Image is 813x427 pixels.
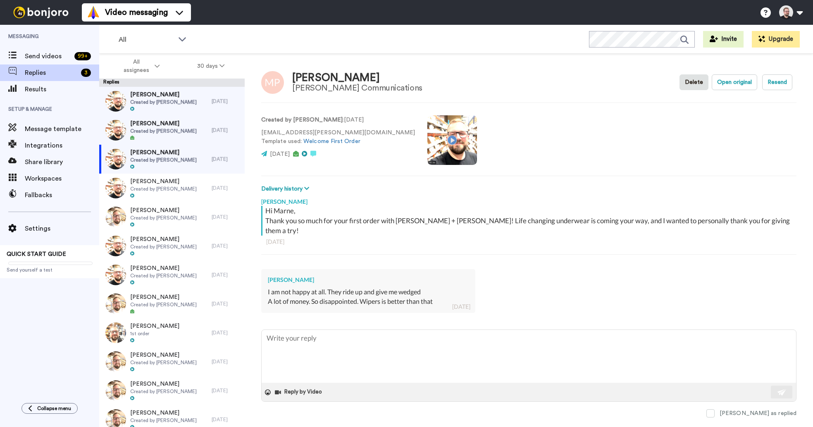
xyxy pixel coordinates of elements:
[268,297,469,306] div: A lot of money. So disappointed. Wipers is better than that
[105,120,126,141] img: 0ebeb185-aceb-4ea7-b17b-5d5448b0a189-thumb.jpg
[21,403,78,414] button: Collapse menu
[105,293,126,314] img: 11682276-afbd-4b54-bc4a-fbbc98e51baf-thumb.jpg
[712,74,757,90] button: Open original
[99,145,245,174] a: [PERSON_NAME]Created by [PERSON_NAME][DATE]
[130,235,197,243] span: [PERSON_NAME]
[99,203,245,231] a: [PERSON_NAME]Created by [PERSON_NAME][DATE]
[130,99,197,105] span: Created by [PERSON_NAME]
[105,178,126,198] img: 0ebeb185-aceb-4ea7-b17b-5d5448b0a189-thumb.jpg
[130,128,197,134] span: Created by [PERSON_NAME]
[87,6,100,19] img: vm-color.svg
[130,380,197,388] span: [PERSON_NAME]
[105,236,126,256] img: 0ebeb185-aceb-4ea7-b17b-5d5448b0a189-thumb.jpg
[130,388,197,395] span: Created by [PERSON_NAME]
[703,31,744,48] button: Invite
[25,224,99,234] span: Settings
[99,231,245,260] a: [PERSON_NAME]Created by [PERSON_NAME][DATE]
[10,7,72,18] img: bj-logo-header-white.svg
[762,74,792,90] button: Resend
[37,405,71,412] span: Collapse menu
[99,116,245,145] a: [PERSON_NAME]Created by [PERSON_NAME][DATE]
[130,177,197,186] span: [PERSON_NAME]
[81,69,91,77] div: 3
[130,91,197,99] span: [PERSON_NAME]
[130,351,197,359] span: [PERSON_NAME]
[212,301,241,307] div: [DATE]
[25,124,99,134] span: Message template
[25,68,78,78] span: Replies
[268,287,469,297] div: I am not happy at all. They ride up and give me wedged
[212,358,241,365] div: [DATE]
[261,193,796,206] div: [PERSON_NAME]
[212,214,241,220] div: [DATE]
[130,157,197,163] span: Created by [PERSON_NAME]
[130,293,197,301] span: [PERSON_NAME]
[105,207,126,227] img: 11682276-afbd-4b54-bc4a-fbbc98e51baf-thumb.jpg
[303,138,360,144] a: Welcome First Order
[99,347,245,376] a: [PERSON_NAME]Created by [PERSON_NAME][DATE]
[130,186,197,192] span: Created by [PERSON_NAME]
[179,59,243,74] button: 30 days
[261,184,312,193] button: Delivery history
[105,91,126,112] img: 0ebeb185-aceb-4ea7-b17b-5d5448b0a189-thumb.jpg
[130,409,197,417] span: [PERSON_NAME]
[130,264,197,272] span: [PERSON_NAME]
[212,156,241,162] div: [DATE]
[105,322,126,343] img: efa524da-70a9-41f2-aa42-4cb2d5cfdec7-thumb.jpg
[119,35,174,45] span: All
[101,55,179,78] button: All assignees
[212,416,241,423] div: [DATE]
[130,330,179,337] span: 1st order
[679,74,708,90] button: Delete
[74,52,91,60] div: 99 +
[99,376,245,405] a: [PERSON_NAME]Created by [PERSON_NAME][DATE]
[212,185,241,191] div: [DATE]
[261,129,415,146] p: [EMAIL_ADDRESS][PERSON_NAME][DOMAIN_NAME] Template used:
[99,87,245,116] a: [PERSON_NAME]Created by [PERSON_NAME][DATE]
[261,117,343,123] strong: Created by [PERSON_NAME]
[268,276,469,284] div: [PERSON_NAME]
[99,289,245,318] a: [PERSON_NAME]Created by [PERSON_NAME][DATE]
[25,157,99,167] span: Share library
[130,119,197,128] span: [PERSON_NAME]
[270,151,290,157] span: [DATE]
[25,174,99,184] span: Workspaces
[105,351,126,372] img: 11682276-afbd-4b54-bc4a-fbbc98e51baf-thumb.jpg
[212,98,241,105] div: [DATE]
[119,58,153,74] span: All assignees
[105,149,126,169] img: 0ebeb185-aceb-4ea7-b17b-5d5448b0a189-thumb.jpg
[292,83,422,93] div: [PERSON_NAME] Communications
[99,318,245,347] a: [PERSON_NAME]1st order[DATE]
[274,386,324,398] button: Reply by Video
[265,206,794,236] div: Hi Marne, Thank you so much for your first order with [PERSON_NAME] + [PERSON_NAME]! Life changin...
[99,79,245,87] div: Replies
[752,31,800,48] button: Upgrade
[105,265,126,285] img: 0ebeb185-aceb-4ea7-b17b-5d5448b0a189-thumb.jpg
[105,380,126,401] img: 11682276-afbd-4b54-bc4a-fbbc98e51baf-thumb.jpg
[25,190,99,200] span: Fallbacks
[261,71,284,94] img: Image of Marne Pape
[130,322,179,330] span: [PERSON_NAME]
[130,148,197,157] span: [PERSON_NAME]
[25,84,99,94] span: Results
[130,243,197,250] span: Created by [PERSON_NAME]
[720,409,796,417] div: [PERSON_NAME] as replied
[130,301,197,308] span: Created by [PERSON_NAME]
[130,206,197,215] span: [PERSON_NAME]
[452,303,470,311] div: [DATE]
[292,72,422,84] div: [PERSON_NAME]
[25,51,71,61] span: Send videos
[212,387,241,394] div: [DATE]
[130,215,197,221] span: Created by [PERSON_NAME]
[25,141,99,150] span: Integrations
[99,174,245,203] a: [PERSON_NAME]Created by [PERSON_NAME][DATE]
[212,329,241,336] div: [DATE]
[130,359,197,366] span: Created by [PERSON_NAME]
[212,272,241,278] div: [DATE]
[130,272,197,279] span: Created by [PERSON_NAME]
[212,127,241,134] div: [DATE]
[266,238,792,246] div: [DATE]
[777,389,787,396] img: send-white.svg
[99,260,245,289] a: [PERSON_NAME]Created by [PERSON_NAME][DATE]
